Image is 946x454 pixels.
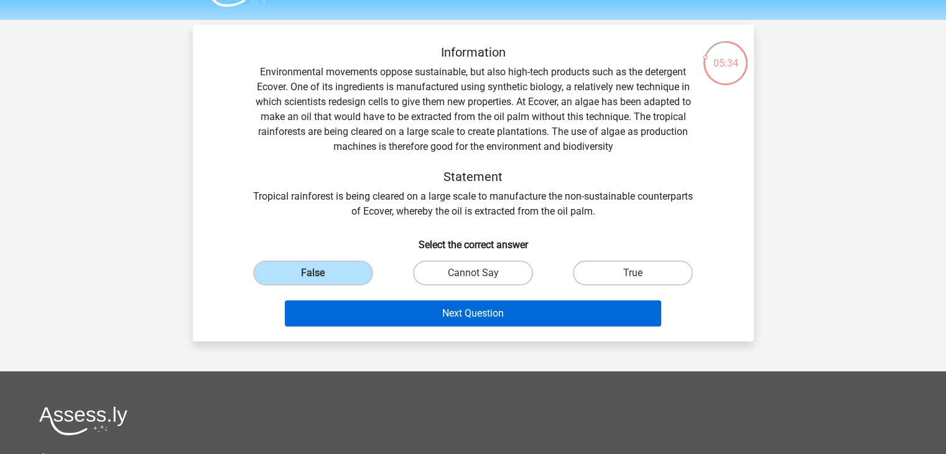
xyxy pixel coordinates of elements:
label: Cannot Say [413,261,533,285]
div: Environmental movements oppose sustainable, but also high-tech products such as the detergent Eco... [213,45,734,219]
label: False [253,261,373,285]
img: Assessly logo [39,406,128,435]
h6: Select the correct answer [213,229,734,251]
button: Next Question [285,300,661,327]
h5: Statement [253,169,694,184]
div: 05:34 [702,40,749,71]
label: True [573,261,693,285]
h5: Information [253,45,694,60]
